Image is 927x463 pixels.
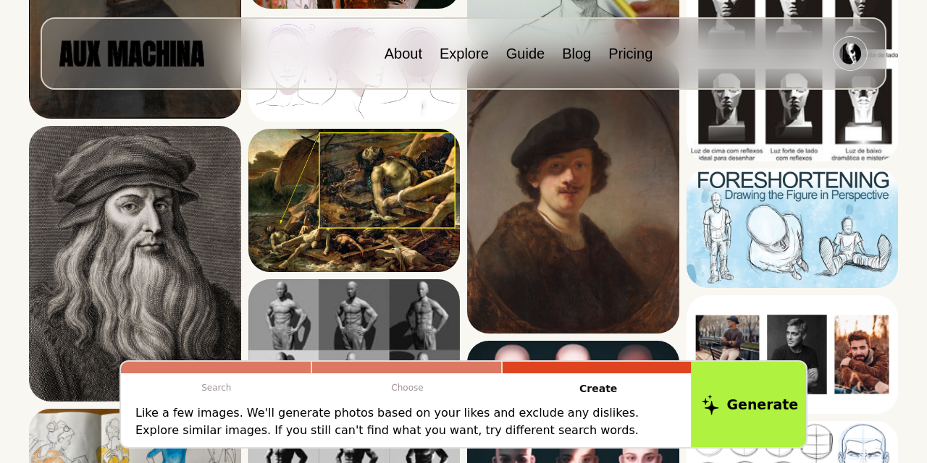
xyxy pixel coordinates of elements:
[467,56,679,334] img: Search result
[608,46,653,61] a: Pricing
[121,373,312,402] p: Search
[135,404,679,439] p: Like a few images. We'll generate photos based on your likes and exclude any dislikes. Explore si...
[562,46,591,61] a: Blog
[691,360,809,449] button: Generate
[687,169,899,288] img: Search result
[687,295,899,415] img: Search result
[506,46,545,61] a: Guide
[248,129,461,272] img: Search result
[503,373,694,404] p: Create
[59,41,204,66] img: AUX MACHINA
[385,46,422,61] a: About
[839,43,861,64] img: Avatar
[312,373,503,402] p: Choose
[29,126,241,402] img: Search result
[440,46,489,61] a: Explore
